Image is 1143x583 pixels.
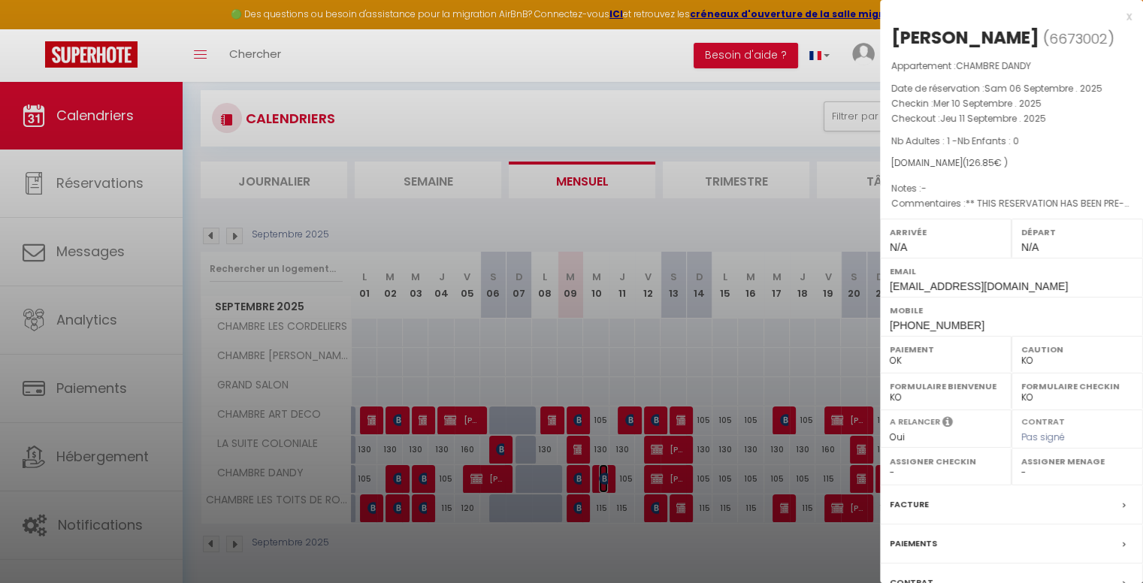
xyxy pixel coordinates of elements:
[890,454,1002,469] label: Assigner Checkin
[963,156,1008,169] span: ( € )
[940,112,1046,125] span: Jeu 11 Septembre . 2025
[12,6,57,51] button: Ouvrir le widget de chat LiveChat
[1021,454,1133,469] label: Assigner Menage
[957,134,1019,147] span: Nb Enfants : 0
[890,264,1133,279] label: Email
[1021,379,1133,394] label: Formulaire Checkin
[891,111,1132,126] p: Checkout :
[1021,225,1133,240] label: Départ
[891,196,1132,211] p: Commentaires :
[890,303,1133,318] label: Mobile
[890,536,937,551] label: Paiements
[891,96,1132,111] p: Checkin :
[891,181,1132,196] p: Notes :
[933,97,1042,110] span: Mer 10 Septembre . 2025
[1043,28,1114,49] span: ( )
[891,134,1019,147] span: Nb Adultes : 1 -
[956,59,1031,72] span: CHAMBRE DANDY
[890,241,907,253] span: N/A
[966,156,994,169] span: 126.85
[1021,415,1065,425] label: Contrat
[921,182,927,195] span: -
[890,415,940,428] label: A relancer
[891,26,1039,50] div: [PERSON_NAME]
[942,415,953,432] i: Sélectionner OUI si vous souhaiter envoyer les séquences de messages post-checkout
[891,81,1132,96] p: Date de réservation :
[890,379,1002,394] label: Formulaire Bienvenue
[891,59,1132,74] p: Appartement :
[890,497,929,512] label: Facture
[984,82,1102,95] span: Sam 06 Septembre . 2025
[891,156,1132,171] div: [DOMAIN_NAME]
[1049,29,1108,48] span: 6673002
[890,225,1002,240] label: Arrivée
[890,319,984,331] span: [PHONE_NUMBER]
[1021,430,1065,443] span: Pas signé
[1021,241,1039,253] span: N/A
[890,342,1002,357] label: Paiement
[890,280,1068,292] span: [EMAIL_ADDRESS][DOMAIN_NAME]
[1021,342,1133,357] label: Caution
[880,8,1132,26] div: x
